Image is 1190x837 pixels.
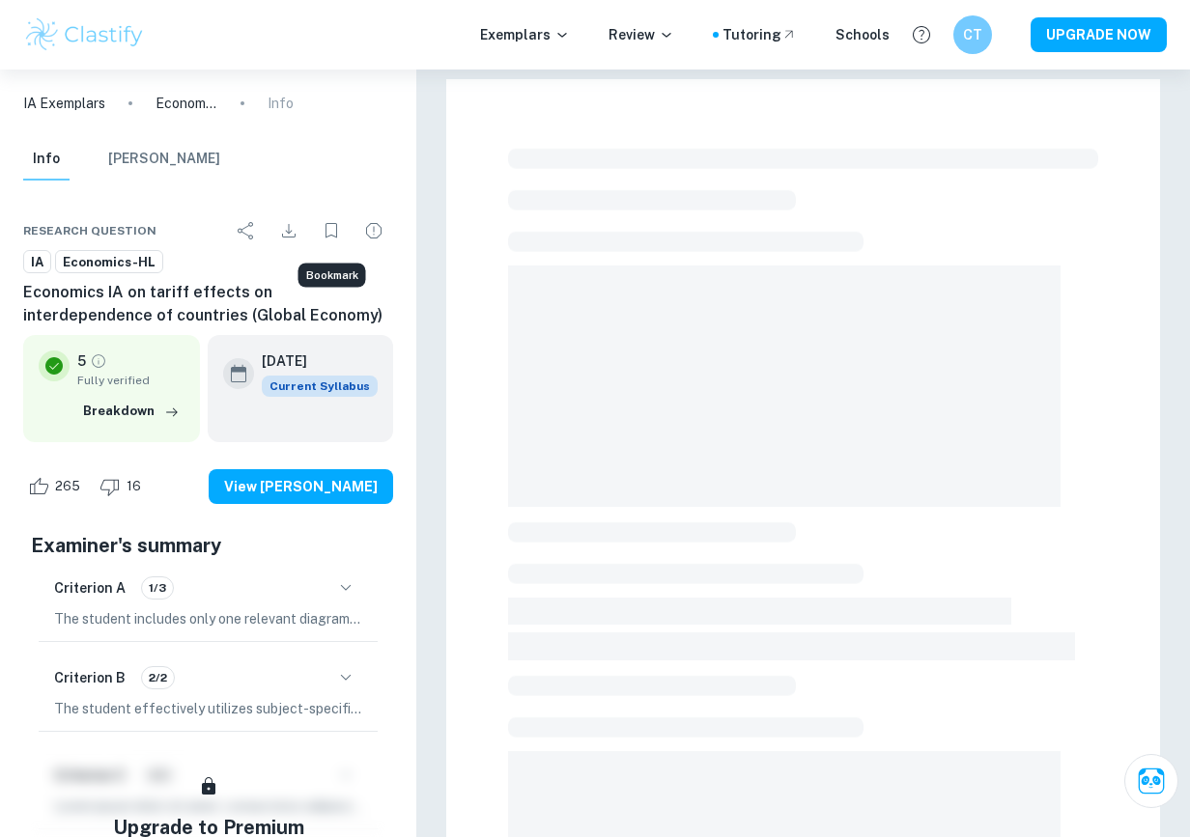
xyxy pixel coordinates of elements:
a: Grade fully verified [90,352,107,370]
div: Dislike [95,471,152,502]
button: Breakdown [78,397,184,426]
button: [PERSON_NAME] [108,138,220,181]
button: Ask Clai [1124,754,1178,808]
h6: [DATE] [262,350,362,372]
h6: Criterion B [54,667,126,688]
span: 265 [44,477,91,496]
div: Share [227,211,266,250]
a: Tutoring [722,24,797,45]
div: Download [269,211,308,250]
span: Fully verified [77,372,184,389]
img: Clastify logo [23,15,146,54]
span: Current Syllabus [262,376,378,397]
button: Help and Feedback [905,18,938,51]
span: IA [24,253,50,272]
a: Economics-HL [55,250,163,274]
h6: Criterion A [54,577,126,599]
p: Review [609,24,674,45]
p: Exemplars [480,24,570,45]
div: This exemplar is based on the current syllabus. Feel free to refer to it for inspiration/ideas wh... [262,376,378,397]
span: Economics-HL [56,253,162,272]
a: IA Exemplars [23,93,105,114]
div: Bookmark [298,264,366,288]
p: The student effectively utilizes subject-specific terminology related to the Global Economy unit,... [54,698,362,719]
span: 1/3 [142,579,173,597]
div: Report issue [354,211,393,250]
h6: Economics IA on tariff effects on interdependence of countries (Global Economy) [23,281,393,327]
button: CT [953,15,992,54]
div: Like [23,471,91,502]
button: Info [23,138,70,181]
button: UPGRADE NOW [1031,17,1167,52]
p: 5 [77,350,86,372]
h5: Examiner's summary [31,531,385,560]
span: 16 [116,477,152,496]
p: The student includes only one relevant diagram, which is not enough to score maximum points in th... [54,608,362,629]
a: Schools [836,24,890,45]
p: Info [268,93,294,114]
span: 2/2 [142,669,174,686]
div: Bookmark [312,211,351,250]
button: View [PERSON_NAME] [209,469,393,504]
span: Research question [23,222,156,239]
h6: CT [962,24,984,45]
a: IA [23,250,51,274]
p: Economics IA on tariff effects on interdependence of countries (Global Economy) [156,93,217,114]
